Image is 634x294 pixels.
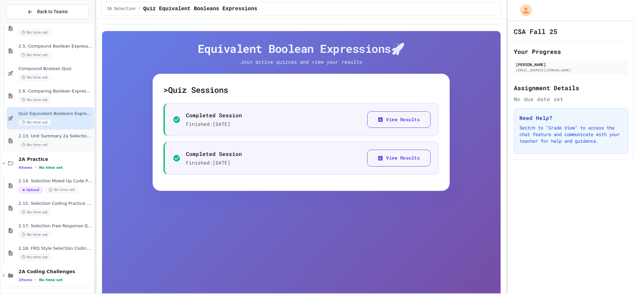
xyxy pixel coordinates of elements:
span: 2.13. Unit Summary 2a Selection (2.1-2.6) [18,133,93,139]
span: No time set [39,165,63,170]
span: 2.5. Compound Boolean Expressions [18,44,93,49]
span: 2A Selection [107,6,135,12]
span: 2.14. Selection Mixed Up Code Practice (2.1-2.6) [18,178,93,184]
span: No time set [18,232,51,238]
p: Switch to "Grade View" to access the chat feature and communicate with your teacher for help and ... [519,125,622,144]
h2: Assignment Details [514,83,628,92]
span: 2A Coding Challenges [18,269,93,275]
span: Back to Teams [37,8,68,15]
span: Optional [18,187,43,193]
span: 2.18. FRQ Style Selection Coding Practice (2.1-2.6) [18,246,93,251]
h4: Equivalent Boolean Expressions 🚀 [153,42,450,55]
span: 2 items [18,278,32,282]
span: No time set [18,254,51,260]
p: Finished: [DATE] [186,121,242,128]
span: No time set [46,187,78,193]
div: [EMAIL_ADDRESS][DOMAIN_NAME] [516,68,626,73]
span: No time set [18,52,51,58]
span: Quiz Equivalent Booleans Expressions [18,111,93,117]
span: 2.17. Selection Free Response Question (FRQ) Game Practice (2.1-2.6) [18,223,93,229]
span: No time set [18,119,51,126]
p: Completed Session [186,150,242,158]
p: Finished: [DATE] [186,159,242,166]
span: No time set [18,29,51,36]
span: No time set [18,209,51,215]
h1: CSA Fall 25 [514,27,557,36]
button: Back to Teams [6,5,89,19]
p: Completed Session [186,111,242,119]
span: No time set [39,278,63,282]
span: 4 items [18,165,32,170]
div: No due date set [514,95,628,103]
span: 2.6. Comparing Boolean Expressions ([PERSON_NAME] Laws) [18,89,93,94]
span: No time set [18,142,51,148]
p: Join active quizzes and view your results [227,58,375,66]
div: [PERSON_NAME] [516,61,626,67]
span: No time set [18,74,51,81]
button: View Results [367,111,431,128]
h2: Your Progress [514,47,628,56]
span: 2.15. Selection Coding Practice (2.1-2.6) [18,201,93,206]
span: No time set [18,97,51,103]
button: View Results [367,150,431,166]
span: Compound Boolean Quiz [18,66,93,72]
h5: > Quiz Sessions [163,85,439,95]
h3: Need Help? [519,114,622,122]
span: 2A Practice [18,156,93,162]
span: / [138,6,140,12]
span: Quiz Equivalent Booleans Expressions [143,5,257,13]
div: My Account [513,3,534,18]
span: • [35,165,36,170]
span: • [35,277,36,282]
